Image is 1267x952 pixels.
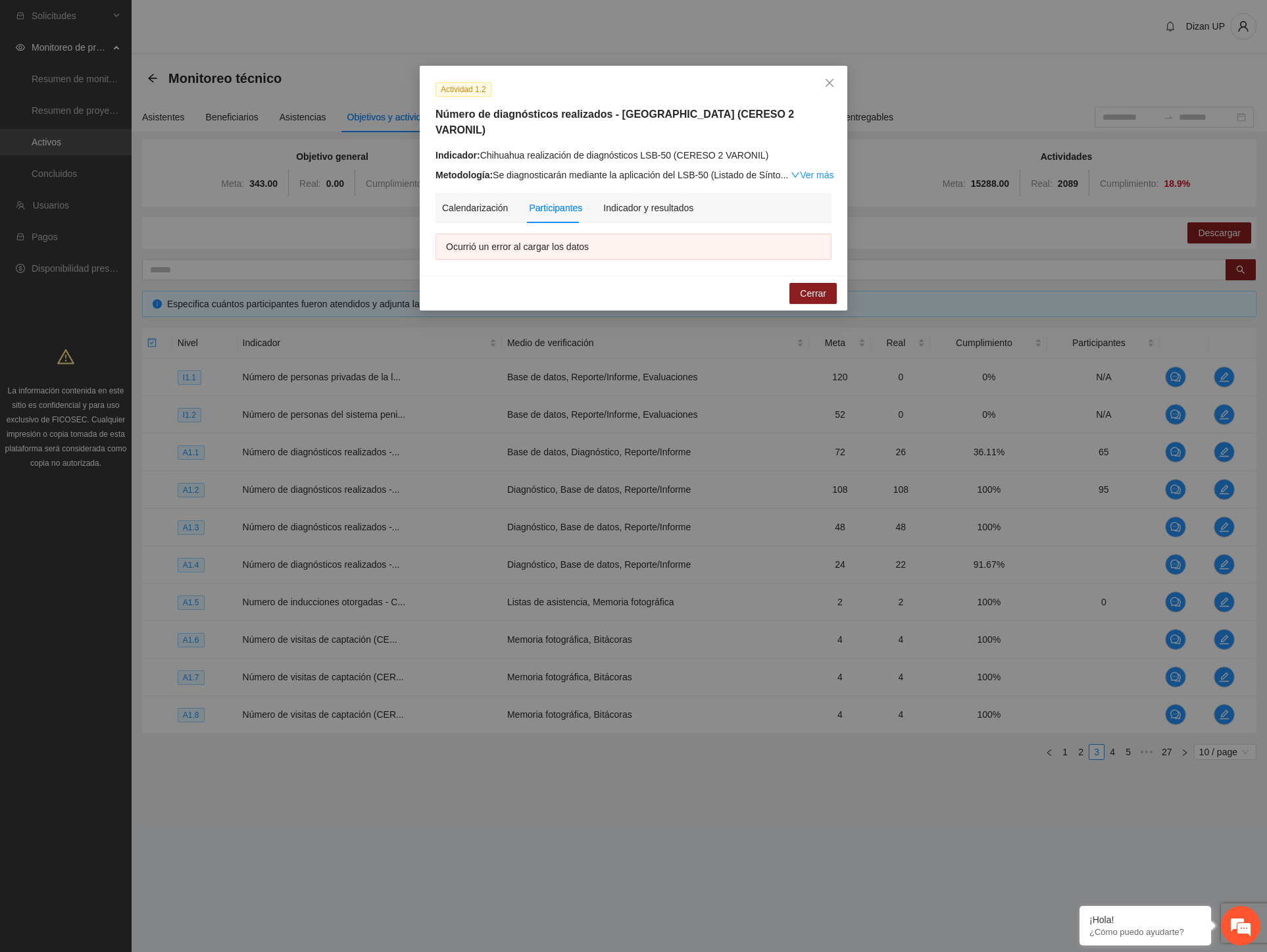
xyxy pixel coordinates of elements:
[791,170,833,180] a: Expand
[435,82,491,97] span: Actividad 1.2
[435,150,480,161] strong: Indicador:
[529,201,582,215] div: Participantes
[812,66,847,101] button: Close
[435,107,832,138] h5: Número de diagnósticos realizados - [GEOGRAPHIC_DATA] (CERESO 2 VARONIL)
[789,283,837,304] button: Cerrar
[1089,914,1201,925] div: ¡Hola!
[781,170,789,180] span: ...
[446,239,821,254] div: Ocurrió un error al cargar los datos
[603,201,693,215] div: Indicador y resultados
[824,78,835,88] span: close
[435,170,493,180] strong: Metodología:
[435,148,832,163] div: Chihuahua realización de diagnósticos LSB-50 (CERESO 2 VARONIL)
[442,201,508,215] div: Calendarización
[791,170,800,180] span: down
[1089,927,1201,937] p: ¿Cómo puedo ayudarte?
[800,286,826,301] span: Cerrar
[435,168,832,182] div: Se diagnosticarán mediante la aplicación del LSB-50 (Listado de Sínto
